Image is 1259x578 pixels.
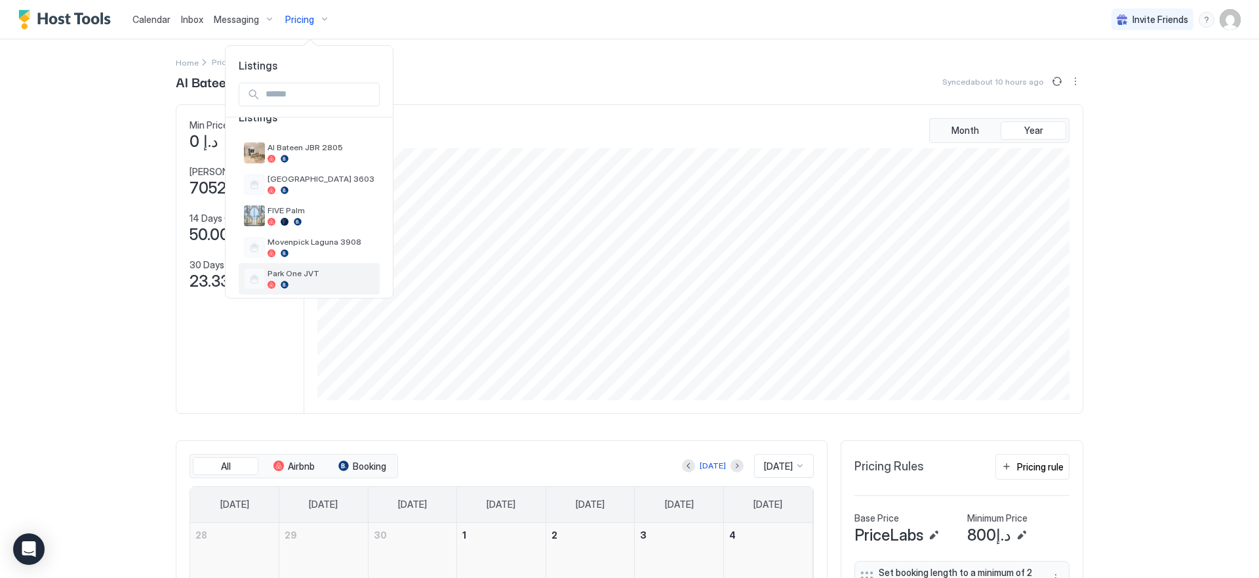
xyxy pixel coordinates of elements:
[268,142,374,152] span: Al Bateen JBR 2805
[260,83,379,106] input: Input Field
[244,142,265,163] div: listing image
[13,533,45,565] div: Open Intercom Messenger
[268,237,374,247] span: Movenpick Laguna 3908
[268,268,374,278] span: Park One JVT
[226,59,393,72] span: Listings
[239,111,380,137] span: Listings
[268,205,374,215] span: FIVE Palm
[268,174,374,184] span: [GEOGRAPHIC_DATA] 3603
[244,205,265,226] div: listing image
